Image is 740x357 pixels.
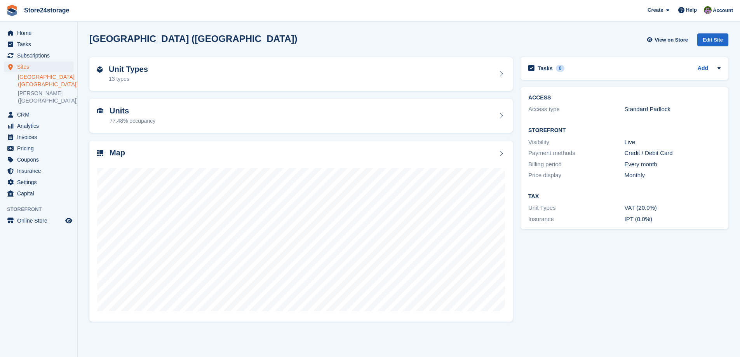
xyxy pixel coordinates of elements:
[528,138,624,147] div: Visibility
[17,188,64,199] span: Capital
[97,66,103,73] img: unit-type-icn-2b2737a686de81e16bb02015468b77c625bbabd49415b5ef34ead5e3b44a266d.svg
[17,61,64,72] span: Sites
[538,65,553,72] h2: Tasks
[109,75,148,83] div: 13 types
[21,4,73,17] a: Store24storage
[17,165,64,176] span: Insurance
[625,138,721,147] div: Live
[625,149,721,158] div: Credit / Debit Card
[17,143,64,154] span: Pricing
[97,108,103,113] img: unit-icn-7be61d7bf1b0ce9d3e12c5938cc71ed9869f7b940bace4675aadf7bd6d80202e.svg
[17,154,64,165] span: Coupons
[17,177,64,188] span: Settings
[4,165,73,176] a: menu
[89,99,513,133] a: Units 77.48% occupancy
[4,215,73,226] a: menu
[686,6,697,14] span: Help
[17,28,64,38] span: Home
[110,117,155,125] div: 77.48% occupancy
[528,204,624,212] div: Unit Types
[7,205,77,213] span: Storefront
[4,188,73,199] a: menu
[18,73,73,88] a: [GEOGRAPHIC_DATA] ([GEOGRAPHIC_DATA])
[625,105,721,114] div: Standard Padlock
[110,148,125,157] h2: Map
[528,215,624,224] div: Insurance
[18,90,73,104] a: [PERSON_NAME] ([GEOGRAPHIC_DATA])
[528,160,624,169] div: Billing period
[89,141,513,322] a: Map
[697,33,728,46] div: Edit Site
[704,6,712,14] img: Jane Welch
[17,132,64,143] span: Invoices
[97,150,103,156] img: map-icn-33ee37083ee616e46c38cad1a60f524a97daa1e2b2c8c0bc3eb3415660979fc1.svg
[17,215,64,226] span: Online Store
[625,215,721,224] div: IPT (0.0%)
[6,5,18,16] img: stora-icon-8386f47178a22dfd0bd8f6a31ec36ba5ce8667c1dd55bd0f319d3a0aa187defe.svg
[528,95,721,101] h2: ACCESS
[713,7,733,14] span: Account
[89,57,513,91] a: Unit Types 13 types
[655,36,688,44] span: View on Store
[528,105,624,114] div: Access type
[646,33,691,46] a: View on Store
[64,216,73,225] a: Preview store
[556,65,565,72] div: 0
[698,64,708,73] a: Add
[697,33,728,49] a: Edit Site
[528,193,721,200] h2: Tax
[17,50,64,61] span: Subscriptions
[648,6,663,14] span: Create
[4,120,73,131] a: menu
[528,171,624,180] div: Price display
[109,65,148,74] h2: Unit Types
[89,33,298,44] h2: [GEOGRAPHIC_DATA] ([GEOGRAPHIC_DATA])
[625,204,721,212] div: VAT (20.0%)
[528,127,721,134] h2: Storefront
[4,109,73,120] a: menu
[17,109,64,120] span: CRM
[4,61,73,72] a: menu
[625,160,721,169] div: Every month
[17,39,64,50] span: Tasks
[4,39,73,50] a: menu
[4,132,73,143] a: menu
[528,149,624,158] div: Payment methods
[4,28,73,38] a: menu
[4,154,73,165] a: menu
[4,177,73,188] a: menu
[4,50,73,61] a: menu
[17,120,64,131] span: Analytics
[625,171,721,180] div: Monthly
[4,143,73,154] a: menu
[110,106,155,115] h2: Units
